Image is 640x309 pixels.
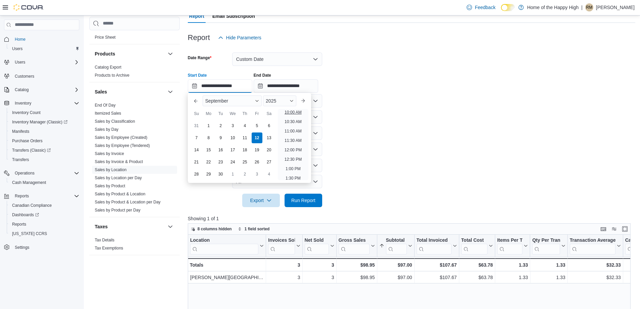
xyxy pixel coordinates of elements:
a: Tax Exemptions [95,246,123,250]
button: Total Cost [461,237,493,255]
div: Sa [264,108,274,119]
button: Items Per Transaction [497,237,528,255]
a: Home [12,35,28,43]
div: day-23 [215,157,226,167]
span: Sales by Classification [95,119,135,124]
div: Button. Open the year selector. 2025 is currently selected. [263,95,296,106]
div: 3 [268,273,300,281]
button: Manifests [7,127,82,136]
div: Gross Sales [338,237,369,244]
span: Sales by Product & Location [95,191,145,197]
button: Inventory [12,99,34,107]
div: Transaction Average [570,237,615,244]
div: Roberta Mortimer [585,3,593,11]
button: Inventory Count [7,108,82,117]
a: Purchase Orders [9,137,45,145]
button: Transfers [7,155,82,164]
a: Transfers (Classic) [7,146,82,155]
span: Sales by Product per Day [95,207,140,213]
div: day-24 [227,157,238,167]
button: Users [7,44,82,53]
span: Settings [15,245,29,250]
button: Customers [1,71,82,81]
h3: Products [95,50,115,57]
a: Settings [12,243,32,252]
div: day-1 [227,169,238,180]
span: Sales by Invoice & Product [95,159,143,164]
div: Su [191,108,202,119]
button: Users [1,57,82,67]
div: Sales [89,101,180,217]
p: [PERSON_NAME] [596,3,635,11]
div: $32.33 [570,273,621,281]
div: [PERSON_NAME][GEOGRAPHIC_DATA] - Fire & Flower [190,273,264,281]
span: Catalog Export [95,65,121,70]
div: Location [190,237,258,255]
span: Customers [12,72,79,80]
button: 8 columns hidden [188,225,234,233]
button: Net Sold [304,237,334,255]
h3: Taxes [95,223,108,230]
div: Location [190,237,258,244]
input: Press the down key to open a popover containing a calendar. [254,79,318,93]
button: Operations [1,168,82,178]
div: Transaction Average [570,237,615,255]
span: 8 columns hidden [198,226,232,232]
div: $98.95 [338,273,375,281]
a: Sales by Employee (Created) [95,135,147,140]
div: Net Sold [304,237,329,255]
div: day-4 [264,169,274,180]
span: Inventory Manager (Classic) [12,119,68,125]
div: Qty Per Transaction [532,237,560,244]
button: Open list of options [313,130,318,136]
span: Transfers (Classic) [9,146,79,154]
a: Sales by Product per Day [95,208,140,213]
span: Sales by Day [95,127,119,132]
button: 1 field sorted [235,225,272,233]
span: Report [189,9,204,23]
span: Run Report [291,197,315,204]
span: Itemized Sales [95,111,121,116]
div: day-7 [191,132,202,143]
div: day-11 [240,132,250,143]
button: Catalog [12,86,31,94]
div: Subtotal [386,237,407,244]
div: Items Per Transaction [497,237,523,255]
a: Cash Management [9,179,49,187]
div: Subtotal [386,237,407,255]
span: Operations [15,170,35,176]
span: Canadian Compliance [12,203,52,208]
a: Sales by Product & Location per Day [95,200,161,204]
div: Button. Open the month selector. September is currently selected. [203,95,262,106]
span: Export [246,194,276,207]
a: Catalog Export [95,65,121,70]
li: 11:00 AM [282,127,304,135]
a: Sales by Location per Day [95,176,142,180]
button: Enter fullscreen [621,225,629,233]
span: Cash Management [9,179,79,187]
a: Tax Details [95,238,115,242]
div: day-22 [203,157,214,167]
div: $63.78 [461,273,493,281]
button: Transaction Average [570,237,621,255]
span: Inventory [12,99,79,107]
input: Dark Mode [501,4,515,11]
li: 1:00 PM [283,165,303,173]
button: Products [95,50,165,57]
span: Manifests [12,129,29,134]
h3: Sales [95,88,107,95]
li: 12:00 PM [282,146,304,154]
div: day-25 [240,157,250,167]
a: Itemized Sales [95,111,121,116]
span: Products to Archive [95,73,129,78]
div: day-5 [252,120,262,131]
span: Reports [12,192,79,200]
div: day-28 [191,169,202,180]
div: 3 [268,261,300,269]
span: Manifests [9,127,79,136]
li: 10:30 AM [282,118,304,126]
span: Inventory Count [12,110,41,115]
p: | [581,3,583,11]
